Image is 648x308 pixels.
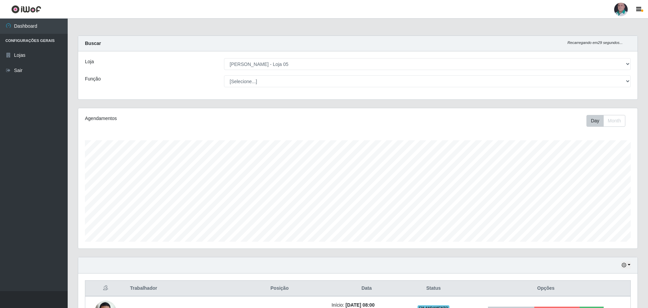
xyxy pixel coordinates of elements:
[11,5,41,14] img: CoreUI Logo
[85,115,307,122] div: Agendamentos
[328,281,406,297] th: Data
[586,115,604,127] button: Day
[85,41,101,46] strong: Buscar
[461,281,630,297] th: Opções
[126,281,231,297] th: Trabalhador
[345,302,375,308] time: [DATE] 08:00
[586,115,631,127] div: Toolbar with button groups
[231,281,327,297] th: Posição
[85,75,101,82] label: Função
[85,58,94,65] label: Loja
[586,115,625,127] div: First group
[603,115,625,127] button: Month
[567,41,623,45] i: Recarregando em 29 segundos...
[406,281,462,297] th: Status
